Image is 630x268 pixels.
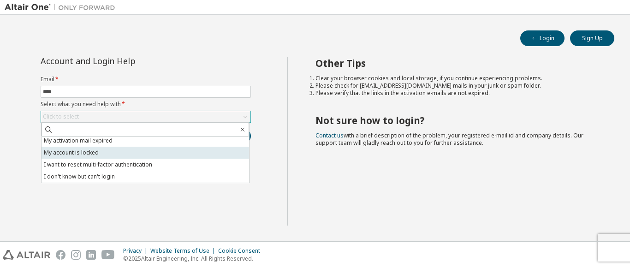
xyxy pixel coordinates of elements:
[56,250,65,260] img: facebook.svg
[41,76,251,83] label: Email
[570,30,614,46] button: Sign Up
[41,101,251,108] label: Select what you need help with
[43,113,79,120] div: Click to select
[123,255,266,262] p: © 2025 Altair Engineering, Inc. All Rights Reserved.
[520,30,565,46] button: Login
[41,111,250,122] div: Click to select
[71,250,81,260] img: instagram.svg
[315,114,598,126] h2: Not sure how to login?
[42,135,249,147] li: My activation mail expired
[5,3,120,12] img: Altair One
[86,250,96,260] img: linkedin.svg
[315,131,344,139] a: Contact us
[315,89,598,97] li: Please verify that the links in the activation e-mails are not expired.
[218,247,266,255] div: Cookie Consent
[41,57,209,65] div: Account and Login Help
[3,250,50,260] img: altair_logo.svg
[101,250,115,260] img: youtube.svg
[150,247,218,255] div: Website Terms of Use
[123,247,150,255] div: Privacy
[315,131,583,147] span: with a brief description of the problem, your registered e-mail id and company details. Our suppo...
[315,57,598,69] h2: Other Tips
[315,82,598,89] li: Please check for [EMAIL_ADDRESS][DOMAIN_NAME] mails in your junk or spam folder.
[315,75,598,82] li: Clear your browser cookies and local storage, if you continue experiencing problems.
